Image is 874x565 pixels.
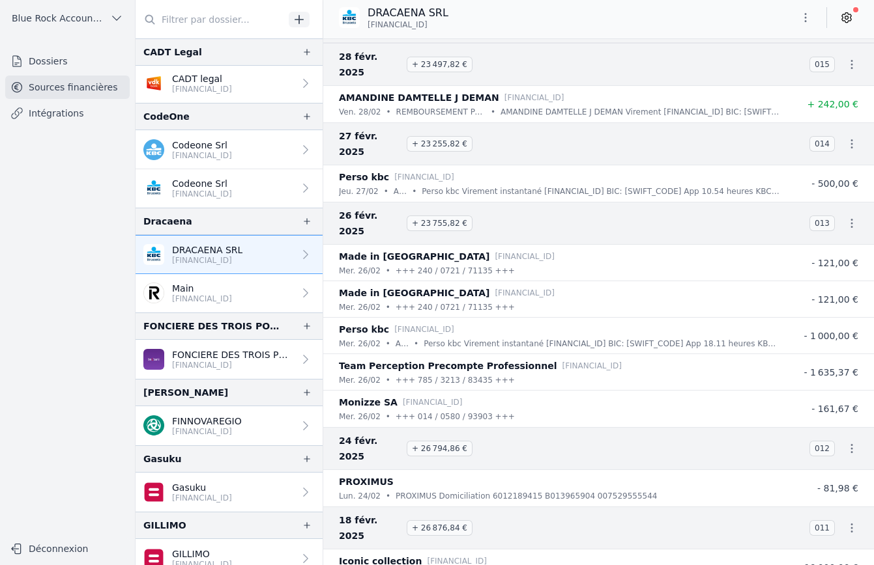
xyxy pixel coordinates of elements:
span: + 242,00 € [807,99,858,109]
div: • [384,185,388,198]
span: 18 févr. 2025 [339,512,401,544]
p: [FINANCIAL_ID] [172,493,232,503]
p: mer. 26/02 [339,374,381,387]
p: [FINANCIAL_ID] [562,359,622,372]
p: Perso kbc [339,169,389,185]
p: +++ 240 / 0721 / 71135 +++ [396,264,515,277]
img: kbc.png [143,139,164,160]
p: [FINANCIAL_ID] [394,323,454,336]
p: Main [172,282,232,295]
span: 015 [809,57,835,72]
a: FINNOVAREGIO [FINANCIAL_ID] [136,406,323,445]
p: [FINANCIAL_ID] [495,286,555,299]
img: KBC_BRUSSELS_KREDBEBB.png [143,178,164,199]
p: AMANDINE DAMTELLE J DEMAN [339,90,499,105]
button: Déconnexion [5,538,130,559]
img: VDK_VDSPBE22XXX.png [143,73,164,94]
div: CodeOne [143,109,190,124]
p: CADT legal [172,72,232,85]
p: App [394,185,407,198]
span: 28 févr. 2025 [339,49,401,80]
span: - 500,00 € [811,178,858,189]
div: • [386,264,390,277]
div: • [386,105,390,118]
p: PROXIMUS [339,474,394,489]
a: DRACAENA SRL [FINANCIAL_ID] [136,235,323,274]
p: lun. 24/02 [339,489,381,503]
p: mer. 26/02 [339,337,381,350]
span: 011 [809,520,835,536]
p: [FINANCIAL_ID] [172,426,242,437]
div: • [386,489,390,503]
p: [FINANCIAL_ID] [172,360,294,370]
p: Made in [GEOGRAPHIC_DATA] [339,285,489,301]
span: + 23 755,82 € [407,215,473,231]
span: - 161,67 € [811,404,858,414]
a: Dossiers [5,49,130,73]
div: • [412,185,416,198]
div: • [386,374,390,387]
span: + 23 497,82 € [407,57,473,72]
a: FONCIERE DES TROIS PONTS [FINANCIAL_ID] [136,340,323,379]
p: FONCIERE DES TROIS PONTS [172,348,294,361]
p: [FINANCIAL_ID] [172,84,232,94]
span: [FINANCIAL_ID] [368,20,428,30]
div: • [386,301,390,314]
p: [FINANCIAL_ID] [172,150,232,161]
span: - 1 635,37 € [804,367,858,378]
span: + 23 255,82 € [407,136,473,152]
p: Perso kbc Virement instantané [FINANCIAL_ID] BIC: [SWIFT_CODE] App 10.54 heures KBC Brussels Mobile [422,185,780,198]
p: [FINANCIAL_ID] [403,396,463,409]
div: • [386,337,390,350]
p: [FINANCIAL_ID] [495,250,555,263]
a: Sources financières [5,76,130,99]
p: Monizze SA [339,394,398,410]
p: mer. 26/02 [339,301,381,314]
p: FINNOVAREGIO [172,415,242,428]
p: AMANDINE DAMTELLE J DEMAN Virement [FINANCIAL_ID] BIC: [SWIFT_CODE] REMBOURSEMENT PAIEMENT TRIPLE [501,105,780,118]
a: CADT legal [FINANCIAL_ID] [136,64,323,103]
p: +++ 785 / 3213 / 83435 +++ [396,374,515,387]
p: ven. 28/02 [339,105,381,118]
p: DRACAENA SRL [172,243,242,256]
p: Gasuku [172,481,232,494]
span: + 26 876,84 € [407,520,473,536]
p: [FINANCIAL_ID] [172,255,242,266]
p: Made in [GEOGRAPHIC_DATA] [339,249,489,264]
p: [FINANCIAL_ID] [504,91,564,104]
span: 26 févr. 2025 [339,208,401,239]
p: Codeone Srl [172,177,232,190]
p: Perso kbc Virement instantané [FINANCIAL_ID] BIC: [SWIFT_CODE] App 18.11 heures KBC Brussels Mobile [424,337,780,350]
img: KBC_BRUSSELS_KREDBEBB.png [143,244,164,265]
a: Intégrations [5,102,130,125]
input: Filtrer par dossier... [136,8,284,31]
p: [FINANCIAL_ID] [172,189,232,199]
span: 014 [809,136,835,152]
p: Perso kbc [339,322,389,337]
span: - 1 000,00 € [804,331,858,341]
img: KBC_BRUSSELS_KREDBEBB.png [339,7,360,28]
a: Codeone Srl [FINANCIAL_ID] [136,169,323,208]
p: mer. 26/02 [339,264,381,277]
span: 013 [809,215,835,231]
p: Codeone Srl [172,139,232,152]
p: REMBOURSEMENT PAIEMENT TRIPLE [396,105,486,118]
p: GILLIMO [172,547,232,560]
span: 24 févr. 2025 [339,433,401,464]
p: DRACAENA SRL [368,5,448,21]
img: BEOBANK_CTBKBEBX.png [143,349,164,370]
div: • [386,410,390,423]
div: Gasuku [143,451,182,467]
span: - 121,00 € [811,294,858,305]
div: [PERSON_NAME] [143,385,228,400]
p: Team Perception Precompte Professionnel [339,358,557,374]
button: Blue Rock Accounting [5,8,130,29]
span: - 81,98 € [817,483,858,493]
p: App [396,337,409,350]
div: Dracaena [143,214,192,229]
p: +++ 014 / 0580 / 93903 +++ [396,410,515,423]
div: • [414,337,418,350]
img: belfius.png [143,482,164,503]
a: Main [FINANCIAL_ID] [136,274,323,312]
div: GILLIMO [143,517,186,533]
